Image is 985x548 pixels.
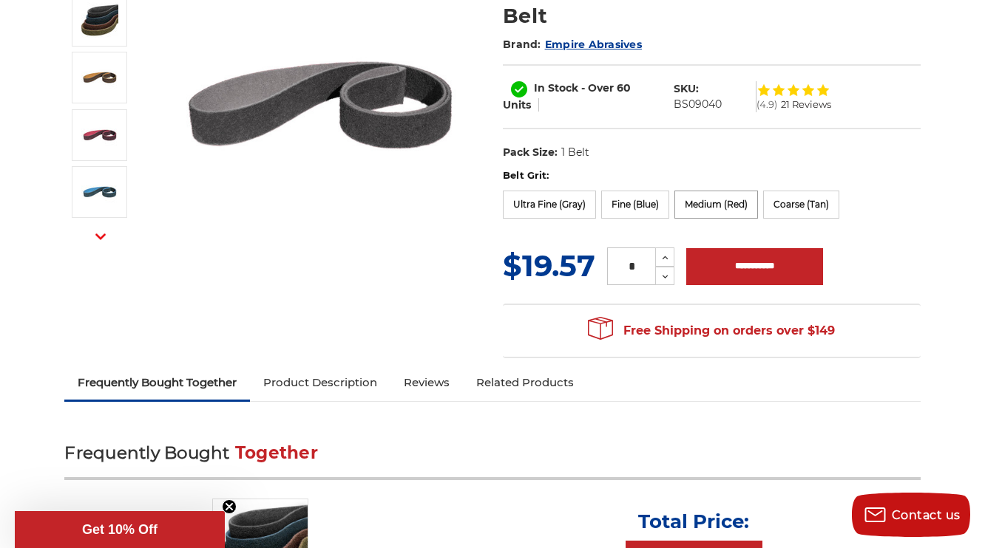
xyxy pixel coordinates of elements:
span: (4.9) [756,100,777,109]
a: Product Description [250,366,390,399]
button: Next [83,220,118,252]
img: 2"x42" Medium Surface Conditioning Belt [81,117,118,154]
span: Together [235,442,318,463]
img: 2"x42" Fine Surface Conditioning Belt [81,174,118,210]
span: 21 Reviews [781,100,831,109]
a: Related Products [463,366,587,399]
label: Belt Grit: [503,168,921,183]
dt: Pack Size: [503,145,558,160]
span: Contact us [892,508,961,522]
dd: 1 Belt [561,145,589,160]
span: Get 10% Off [82,522,158,537]
img: 2"x42" Coarse Surface Conditioning Belt [81,59,118,96]
span: - Over [581,81,614,95]
button: Close teaser [222,499,237,514]
a: Frequently Bought Together [64,366,250,399]
span: Free Shipping on orders over $149 [588,316,835,346]
span: 60 [617,81,631,95]
span: In Stock [534,81,578,95]
dt: SKU: [674,81,699,97]
a: Empire Abrasives [545,38,642,51]
span: Frequently Bought [64,442,229,463]
img: 2"x42" Surface Conditioning Sanding Belts [81,2,118,39]
span: Units [503,98,531,112]
span: $19.57 [503,247,595,284]
p: Total Price: [638,510,749,533]
dd: BS09040 [674,97,722,112]
span: Brand: [503,38,541,51]
button: Contact us [852,493,970,537]
a: Reviews [390,366,463,399]
div: Get 10% OffClose teaser [15,511,225,548]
